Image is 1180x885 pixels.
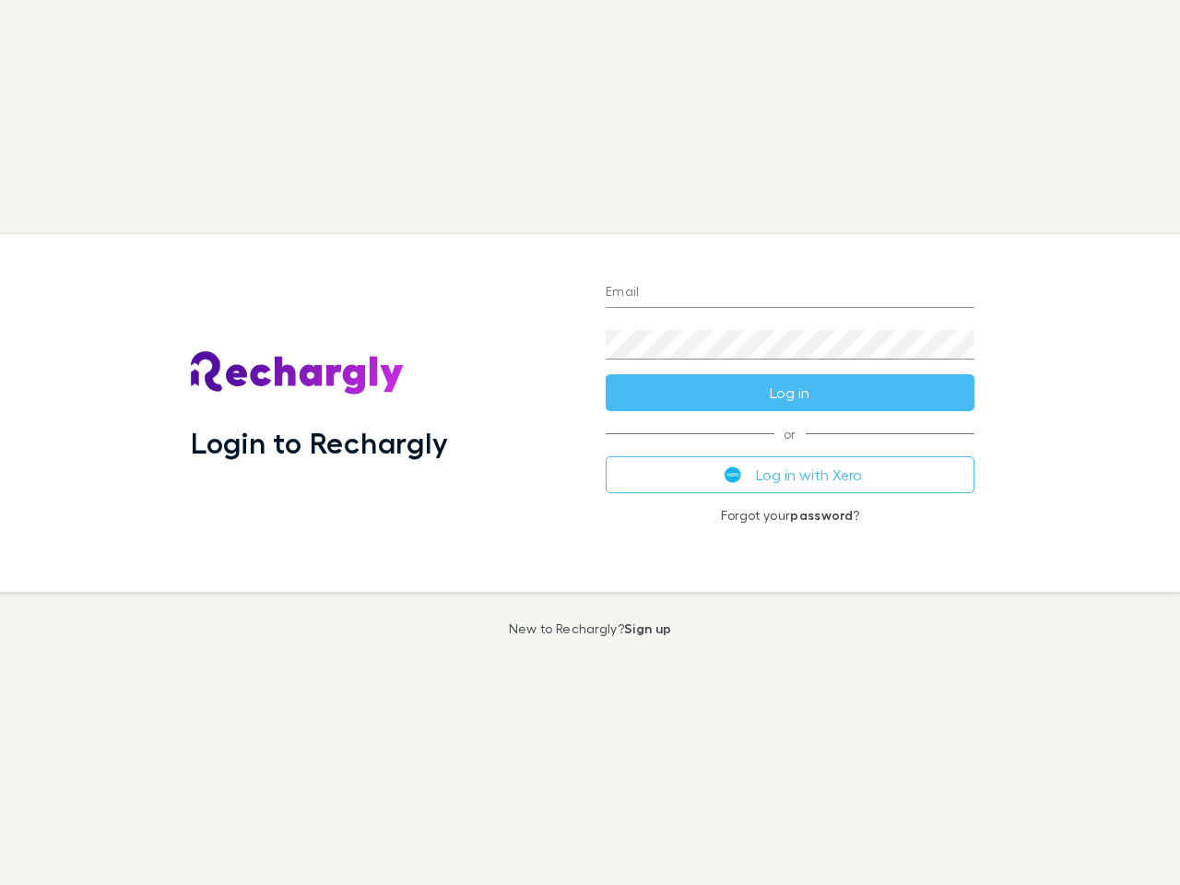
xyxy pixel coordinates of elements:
a: Sign up [624,620,671,636]
button: Log in [606,374,974,411]
p: New to Rechargly? [509,621,672,636]
button: Log in with Xero [606,456,974,493]
p: Forgot your ? [606,508,974,523]
img: Xero's logo [725,466,741,483]
span: or [606,433,974,434]
img: Rechargly's Logo [191,351,405,395]
a: password [790,507,853,523]
h1: Login to Rechargly [191,425,448,460]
